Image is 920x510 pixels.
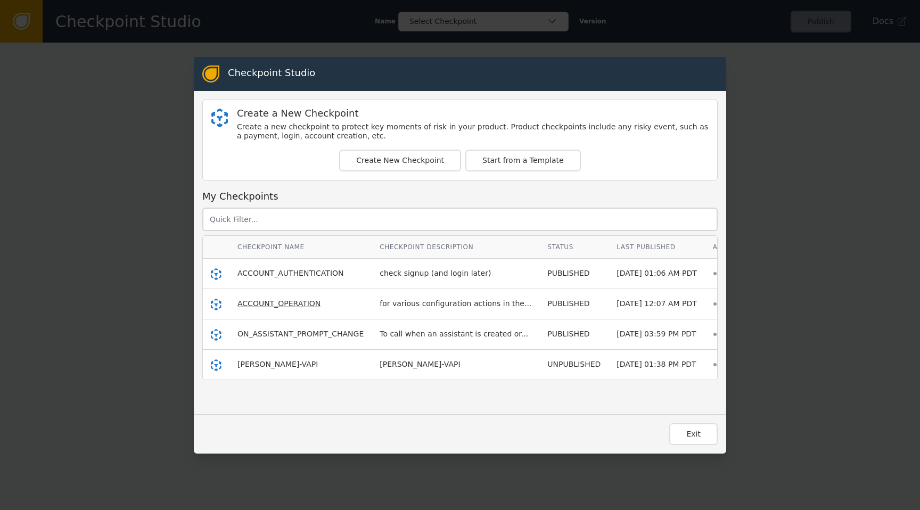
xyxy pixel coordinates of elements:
[237,299,321,308] span: ACCOUNT_OPERATION
[237,122,709,141] div: Create a new checkpoint to protect key moments of risk in your product. Product checkpoints inclu...
[339,150,461,171] button: Create New Checkpoint
[237,109,709,118] div: Create a New Checkpoint
[372,236,539,259] th: Checkpoint Description
[705,236,752,259] th: Actions
[380,328,528,340] div: To call when an assistant is created or...
[465,150,581,171] button: Start from a Template
[380,269,491,277] span: check signup (and login later)
[547,359,601,370] div: UNPUBLISHED
[380,298,531,309] div: for various configuration actions in the...
[237,330,364,338] span: ON_ASSISTANT_PROMPT_CHANGE
[202,189,718,203] div: My Checkpoints
[547,268,601,279] div: PUBLISHED
[547,328,601,340] div: PUBLISHED
[202,208,718,231] input: Quick Filter...
[617,328,696,340] div: [DATE] 03:59 PM PDT
[228,65,315,83] div: Checkpoint Studio
[539,236,609,259] th: Status
[617,359,696,370] div: [DATE] 01:38 PM PDT
[380,360,460,368] span: [PERSON_NAME]-VAPI
[237,269,344,277] span: ACCOUNT_AUTHENTICATION
[547,298,601,309] div: PUBLISHED
[229,236,372,259] th: Checkpoint Name
[669,423,718,445] button: Exit
[617,268,696,279] div: [DATE] 01:06 AM PDT
[617,298,696,309] div: [DATE] 12:07 AM PDT
[609,236,704,259] th: Last Published
[237,360,318,368] span: [PERSON_NAME]-VAPI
